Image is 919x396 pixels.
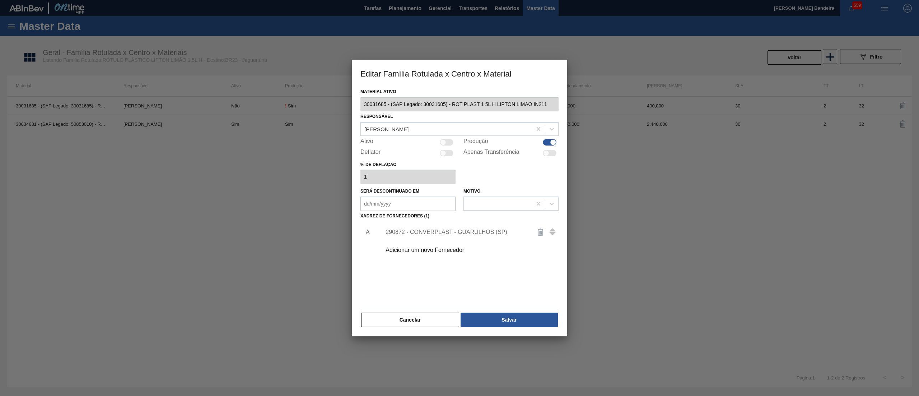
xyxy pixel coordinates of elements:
[364,126,409,132] div: [PERSON_NAME]
[463,149,519,157] label: Apenas Transferência
[386,229,526,235] div: 290872 - CONVERPLAST - GUARULHOS (SP)
[463,189,480,194] label: Motivo
[360,197,456,211] input: dd/mm/yyyy
[360,223,372,241] li: A
[360,213,429,218] label: Xadrez de Fornecedores (1)
[461,313,558,327] button: Salvar
[386,247,526,253] div: Adicionar um novo Fornecedor
[360,160,456,170] label: % de deflação
[532,224,549,241] button: delete-icon
[536,228,545,236] img: delete-icon
[463,138,488,147] label: Produção
[360,138,373,147] label: Ativo
[360,87,559,97] label: Material ativo
[361,313,459,327] button: Cancelar
[360,114,393,119] label: Responsável
[352,60,567,87] h3: Editar Família Rotulada x Centro x Material
[360,189,419,194] label: Será descontinuado em
[360,149,381,157] label: Deflator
